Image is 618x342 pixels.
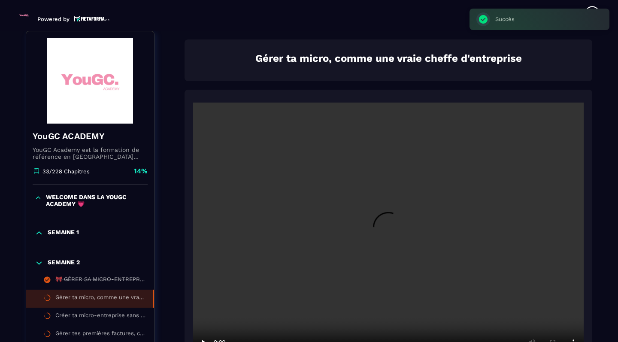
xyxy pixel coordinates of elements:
[55,330,145,339] div: Gérer tes premières factures, comme une vraie boss
[55,312,145,321] div: Créer ta micro-entreprise sans prise de tête
[33,146,148,160] p: YouGC Academy est la formation de référence en [GEOGRAPHIC_DATA] pour devenir créatrice de conten...
[48,229,79,237] p: SEMAINE 1
[37,16,70,22] p: Powered by
[46,194,145,207] p: WELCOME DANS LA YOUGC ACADEMY 💗
[48,259,80,267] p: SEMAINE 2
[134,166,148,176] p: 14%
[255,52,522,64] strong: Gérer ta micro, comme une vraie cheffe d'entreprise
[55,294,144,303] div: Gérer ta micro, comme une vraie cheffe d'entreprise
[55,276,145,285] div: 🎀 GÉRER SA MICRO-ENTREPRISE COMME UNE CEO 🎀
[42,168,90,175] p: 33/228 Chapitres
[33,130,148,142] h4: YouGC ACADEMY
[33,38,148,124] img: banner
[74,15,110,22] img: logo
[17,9,31,22] img: logo-branding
